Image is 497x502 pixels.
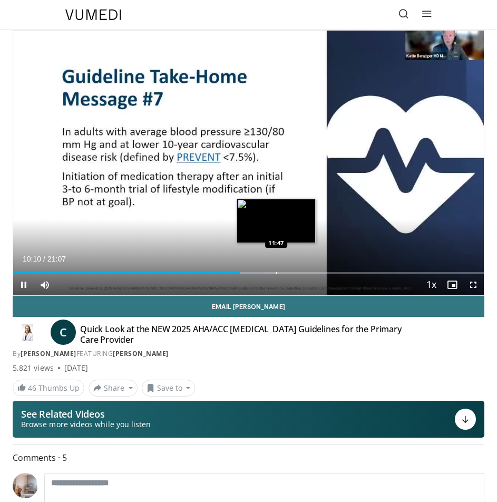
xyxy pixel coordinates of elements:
[13,473,38,498] img: Avatar
[142,380,196,397] button: Save to
[13,274,34,295] button: Pause
[21,419,151,430] span: Browse more videos while you listen
[21,349,76,358] a: [PERSON_NAME]
[23,255,41,263] span: 10:10
[13,296,484,317] a: Email [PERSON_NAME]
[13,31,484,295] video-js: Video Player
[13,451,484,465] span: Comments 5
[47,255,66,263] span: 21:07
[13,401,484,438] button: See Related Videos Browse more videos while you listen
[13,272,484,274] div: Progress Bar
[28,383,36,393] span: 46
[13,380,84,396] a: 46 Thumbs Up
[51,320,76,345] a: C
[64,363,88,373] div: [DATE]
[65,9,121,20] img: VuMedi Logo
[237,199,316,243] img: image.jpeg
[34,274,55,295] button: Mute
[80,324,415,345] h4: Quick Look at the NEW 2025 AHA/ACC [MEDICAL_DATA] Guidelines for the Primary Care Provider
[13,349,484,359] div: By FEATURING
[13,363,54,373] span: 5,821 views
[21,409,151,419] p: See Related Videos
[463,274,484,295] button: Fullscreen
[13,324,42,341] img: Dr. Catherine P. Benziger
[113,349,169,358] a: [PERSON_NAME]
[89,380,138,397] button: Share
[442,274,463,295] button: Enable picture-in-picture mode
[421,274,442,295] button: Playback Rate
[43,255,45,263] span: /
